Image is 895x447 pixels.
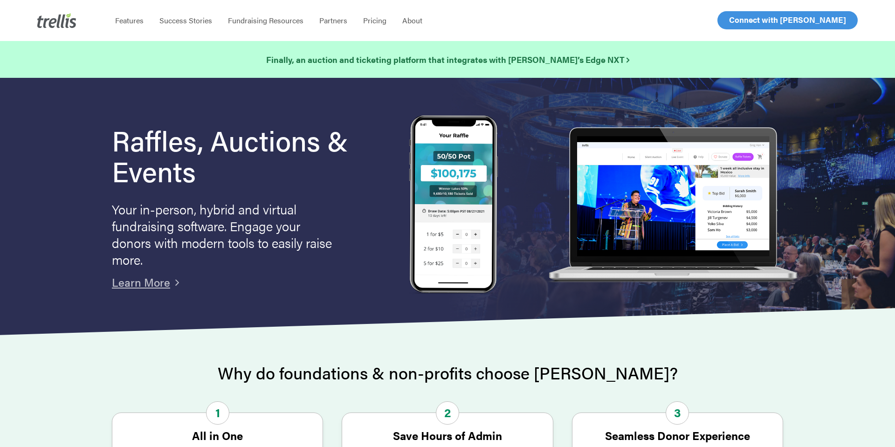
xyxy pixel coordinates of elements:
[112,274,170,290] a: Learn More
[402,15,422,26] span: About
[355,16,394,25] a: Pricing
[717,11,858,29] a: Connect with [PERSON_NAME]
[112,124,374,186] h1: Raffles, Auctions & Events
[206,401,229,425] span: 1
[319,15,347,26] span: Partners
[192,427,243,443] strong: All in One
[409,115,498,296] img: Trellis Raffles, Auctions and Event Fundraising
[729,14,846,25] span: Connect with [PERSON_NAME]
[159,15,212,26] span: Success Stories
[228,15,303,26] span: Fundraising Resources
[544,127,802,283] img: rafflelaptop_mac_optim.png
[112,364,783,382] h2: Why do foundations & non-profits choose [PERSON_NAME]?
[151,16,220,25] a: Success Stories
[311,16,355,25] a: Partners
[112,200,336,268] p: Your in-person, hybrid and virtual fundraising software. Engage your donors with modern tools to ...
[436,401,459,425] span: 2
[220,16,311,25] a: Fundraising Resources
[266,54,629,65] strong: Finally, an auction and ticketing platform that integrates with [PERSON_NAME]’s Edge NXT
[394,16,430,25] a: About
[605,427,750,443] strong: Seamless Donor Experience
[363,15,386,26] span: Pricing
[266,53,629,66] a: Finally, an auction and ticketing platform that integrates with [PERSON_NAME]’s Edge NXT
[666,401,689,425] span: 3
[37,13,76,28] img: Trellis
[393,427,502,443] strong: Save Hours of Admin
[115,15,144,26] span: Features
[107,16,151,25] a: Features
